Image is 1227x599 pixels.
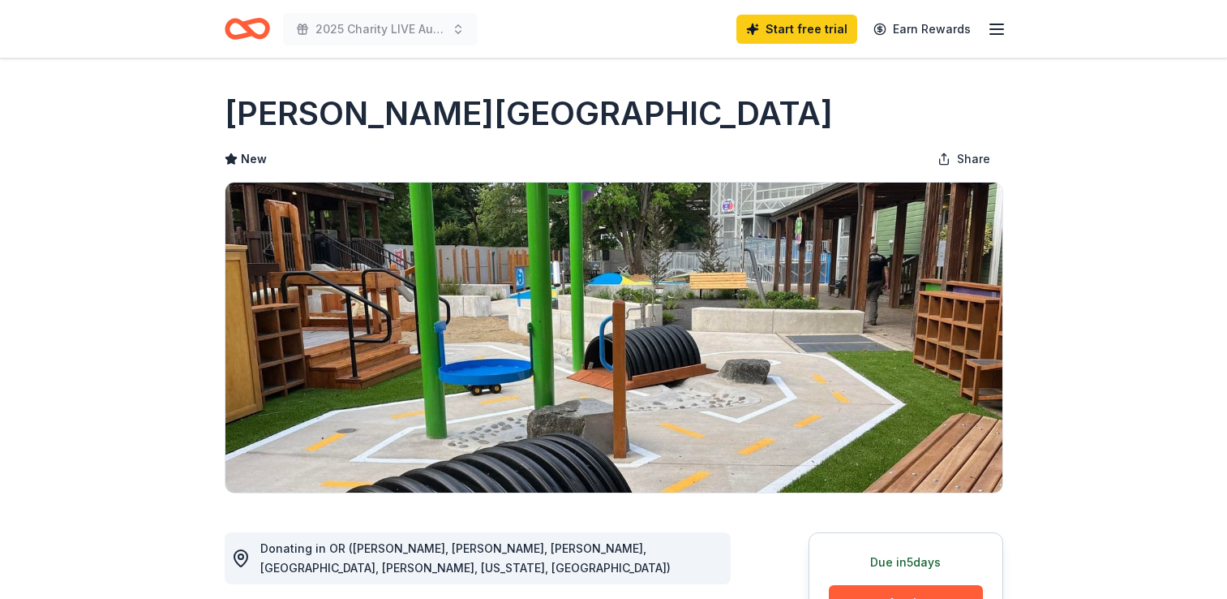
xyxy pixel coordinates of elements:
[225,91,833,136] h1: [PERSON_NAME][GEOGRAPHIC_DATA]
[225,183,1002,493] img: Image for Gilbert House Children's Museum
[241,149,267,169] span: New
[283,13,478,45] button: 2025 Charity LIVE Auction and Dinner Fundraiser
[736,15,857,44] a: Start free trial
[225,10,270,48] a: Home
[957,149,990,169] span: Share
[315,19,445,39] span: 2025 Charity LIVE Auction and Dinner Fundraiser
[260,541,671,575] span: Donating in OR ([PERSON_NAME], [PERSON_NAME], [PERSON_NAME], [GEOGRAPHIC_DATA], [PERSON_NAME], [U...
[829,553,983,572] div: Due in 5 days
[864,15,980,44] a: Earn Rewards
[925,143,1003,175] button: Share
